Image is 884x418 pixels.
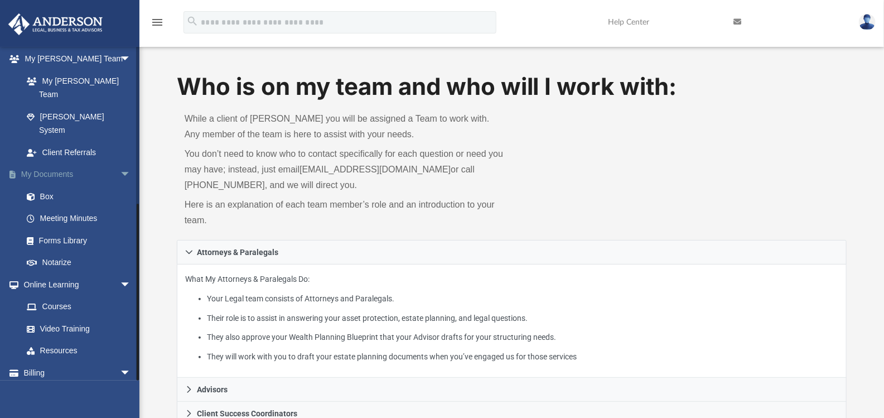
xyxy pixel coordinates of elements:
[177,378,847,402] a: Advisors
[177,70,847,103] h1: Who is on my team and who will I work with:
[177,240,847,265] a: Attorneys & Paralegals
[16,141,142,164] a: Client Referrals
[207,350,838,364] li: They will work with you to draft your estate planning documents when you’ve engaged us for those ...
[185,146,504,193] p: You don’t need to know who to contact specifically for each question or need you may have; instea...
[8,48,142,70] a: My [PERSON_NAME] Teamarrow_drop_down
[177,265,847,378] div: Attorneys & Paralegals
[16,208,148,230] a: Meeting Minutes
[8,273,142,296] a: Online Learningarrow_drop_down
[151,16,164,29] i: menu
[207,311,838,325] li: Their role is to assist in answering your asset protection, estate planning, and legal questions.
[186,15,199,27] i: search
[197,410,297,417] span: Client Success Coordinators
[859,14,876,30] img: User Pic
[185,111,504,142] p: While a client of [PERSON_NAME] you will be assigned a Team to work with. Any member of the team ...
[8,164,148,186] a: My Documentsarrow_drop_down
[120,48,142,71] span: arrow_drop_down
[185,197,504,228] p: Here is an explanation of each team member’s role and an introduction to your team.
[207,292,838,306] li: Your Legal team consists of Attorneys and Paralegals.
[16,340,142,362] a: Resources
[16,252,148,274] a: Notarize
[120,273,142,296] span: arrow_drop_down
[197,386,228,393] span: Advisors
[207,330,838,344] li: They also approve your Wealth Planning Blueprint that your Advisor drafts for your structuring ne...
[16,70,137,105] a: My [PERSON_NAME] Team
[16,229,142,252] a: Forms Library
[300,165,451,174] a: [EMAIL_ADDRESS][DOMAIN_NAME]
[16,105,142,141] a: [PERSON_NAME] System
[151,21,164,29] a: menu
[16,185,142,208] a: Box
[8,362,148,384] a: Billingarrow_drop_down
[197,248,278,256] span: Attorneys & Paralegals
[16,318,137,340] a: Video Training
[120,164,142,186] span: arrow_drop_down
[5,13,106,35] img: Anderson Advisors Platinum Portal
[120,362,142,385] span: arrow_drop_down
[185,272,839,363] p: What My Attorneys & Paralegals Do:
[16,296,142,318] a: Courses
